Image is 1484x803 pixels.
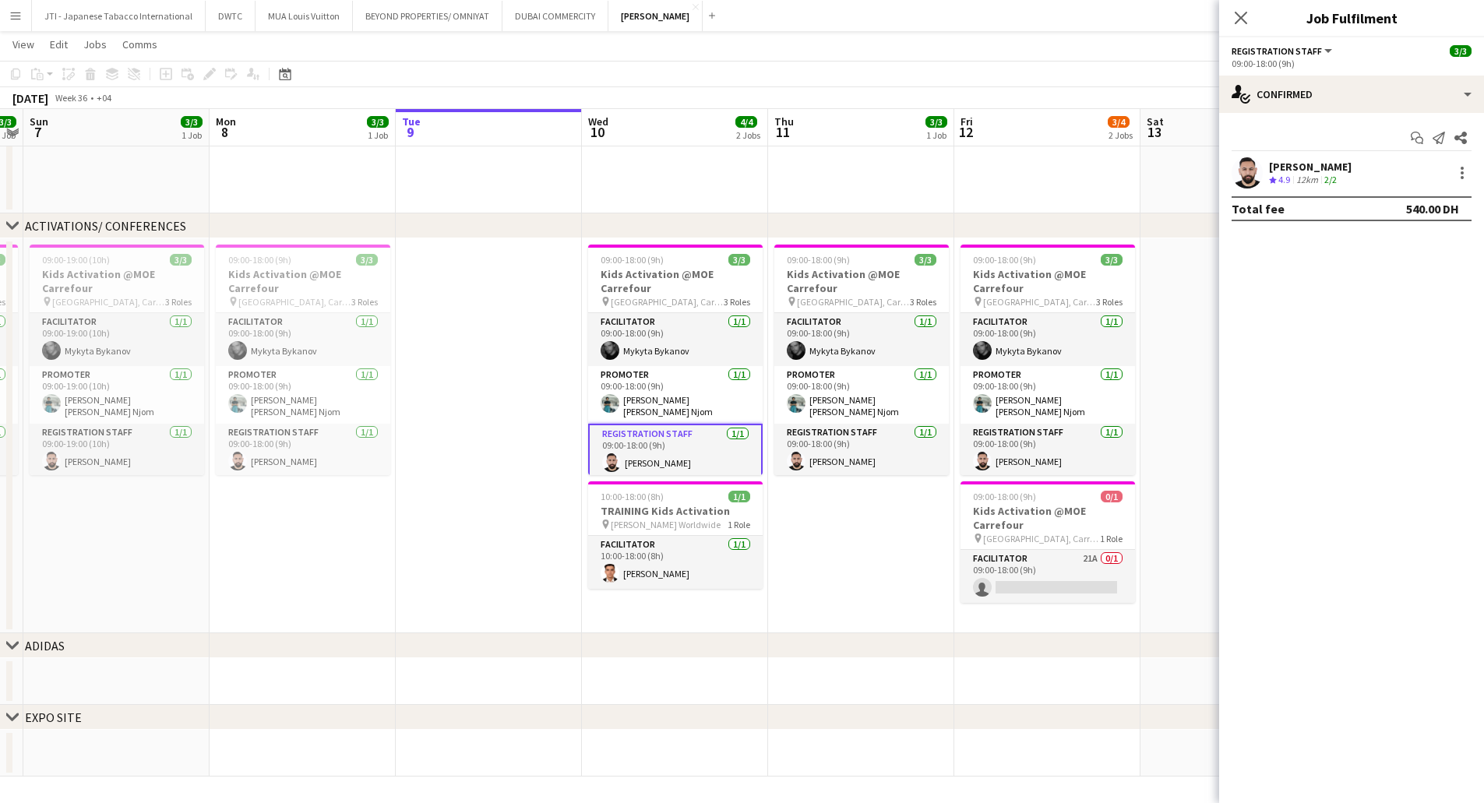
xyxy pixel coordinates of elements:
[216,267,390,295] h3: Kids Activation @MOE Carrefour
[116,34,164,55] a: Comms
[611,519,721,530] span: [PERSON_NAME] Worldwide
[961,504,1135,532] h3: Kids Activation @MOE Carrefour
[213,123,236,141] span: 8
[958,123,973,141] span: 12
[238,296,351,308] span: [GEOGRAPHIC_DATA], Carrefour
[588,114,608,129] span: Wed
[728,519,750,530] span: 1 Role
[774,267,949,295] h3: Kids Activation @MOE Carrefour
[1109,129,1133,141] div: 2 Jobs
[961,313,1135,366] app-card-role: Facilitator1/109:00-18:00 (9h)Mykyta Bykanov
[774,366,949,424] app-card-role: Promoter1/109:00-18:00 (9h)[PERSON_NAME] [PERSON_NAME] Njom
[97,92,111,104] div: +04
[611,296,724,308] span: [GEOGRAPHIC_DATA], Carrefour
[1232,45,1334,57] button: Registration Staff
[25,218,186,234] div: ACTIVATIONS/ CONFERENCES
[206,1,256,31] button: DWTC
[52,296,165,308] span: [GEOGRAPHIC_DATA], Carrefour
[774,245,949,475] app-job-card: 09:00-18:00 (9h)3/3Kids Activation @MOE Carrefour [GEOGRAPHIC_DATA], Carrefour3 RolesFacilitator1...
[601,254,664,266] span: 09:00-18:00 (9h)
[1269,160,1352,174] div: [PERSON_NAME]
[588,481,763,589] app-job-card: 10:00-18:00 (8h)1/1TRAINING Kids Activation [PERSON_NAME] Worldwide1 RoleFacilitator1/110:00-18:0...
[787,254,850,266] span: 09:00-18:00 (9h)
[925,116,947,128] span: 3/3
[1147,114,1164,129] span: Sat
[915,254,936,266] span: 3/3
[1232,45,1322,57] span: Registration Staff
[368,129,388,141] div: 1 Job
[122,37,157,51] span: Comms
[6,34,41,55] a: View
[44,34,74,55] a: Edit
[1232,201,1285,217] div: Total fee
[256,1,353,31] button: MUA Louis Vuitton
[961,550,1135,603] app-card-role: Facilitator21A0/109:00-18:00 (9h)
[1406,201,1459,217] div: 540.00 DH
[351,296,378,308] span: 3 Roles
[961,481,1135,603] app-job-card: 09:00-18:00 (9h)0/1Kids Activation @MOE Carrefour [GEOGRAPHIC_DATA], Carrefour1 RoleFacilitator21...
[973,254,1036,266] span: 09:00-18:00 (9h)
[165,296,192,308] span: 3 Roles
[30,267,204,295] h3: Kids Activation @MOE Carrefour
[1096,296,1123,308] span: 3 Roles
[356,254,378,266] span: 3/3
[772,123,794,141] span: 11
[588,267,763,295] h3: Kids Activation @MOE Carrefour
[797,296,910,308] span: [GEOGRAPHIC_DATA], Carrefour
[735,116,757,128] span: 4/4
[42,254,110,266] span: 09:00-19:00 (10h)
[27,123,48,141] span: 7
[961,366,1135,424] app-card-role: Promoter1/109:00-18:00 (9h)[PERSON_NAME] [PERSON_NAME] Njom
[77,34,113,55] a: Jobs
[586,123,608,141] span: 10
[961,245,1135,475] app-job-card: 09:00-18:00 (9h)3/3Kids Activation @MOE Carrefour [GEOGRAPHIC_DATA], Carrefour3 RolesFacilitator1...
[12,90,48,106] div: [DATE]
[170,254,192,266] span: 3/3
[216,114,236,129] span: Mon
[728,491,750,502] span: 1/1
[216,366,390,424] app-card-role: Promoter1/109:00-18:00 (9h)[PERSON_NAME] [PERSON_NAME] Njom
[30,424,204,477] app-card-role: Registration Staff1/109:00-19:00 (10h)[PERSON_NAME]
[1108,116,1130,128] span: 3/4
[588,245,763,475] app-job-card: 09:00-18:00 (9h)3/3Kids Activation @MOE Carrefour [GEOGRAPHIC_DATA], Carrefour3 RolesFacilitator1...
[30,366,204,424] app-card-role: Promoter1/109:00-19:00 (10h)[PERSON_NAME] [PERSON_NAME] Njom
[1450,45,1472,57] span: 3/3
[30,245,204,475] app-job-card: 09:00-19:00 (10h)3/3Kids Activation @MOE Carrefour [GEOGRAPHIC_DATA], Carrefour3 RolesFacilitator...
[961,267,1135,295] h3: Kids Activation @MOE Carrefour
[12,37,34,51] span: View
[1293,174,1321,187] div: 12km
[973,491,1036,502] span: 09:00-18:00 (9h)
[1219,8,1484,28] h3: Job Fulfilment
[228,254,291,266] span: 09:00-18:00 (9h)
[1100,533,1123,544] span: 1 Role
[588,366,763,424] app-card-role: Promoter1/109:00-18:00 (9h)[PERSON_NAME] [PERSON_NAME] Njom
[961,424,1135,477] app-card-role: Registration Staff1/109:00-18:00 (9h)[PERSON_NAME]
[983,533,1100,544] span: [GEOGRAPHIC_DATA], Carrefour
[1278,174,1290,185] span: 4.9
[1219,76,1484,113] div: Confirmed
[601,491,664,502] span: 10:00-18:00 (8h)
[588,313,763,366] app-card-role: Facilitator1/109:00-18:00 (9h)Mykyta Bykanov
[32,1,206,31] button: JTI - Japanese Tabacco International
[1144,123,1164,141] span: 13
[910,296,936,308] span: 3 Roles
[926,129,946,141] div: 1 Job
[774,313,949,366] app-card-role: Facilitator1/109:00-18:00 (9h)Mykyta Bykanov
[216,245,390,475] app-job-card: 09:00-18:00 (9h)3/3Kids Activation @MOE Carrefour [GEOGRAPHIC_DATA], Carrefour3 RolesFacilitator1...
[588,536,763,589] app-card-role: Facilitator1/110:00-18:00 (8h)[PERSON_NAME]
[25,710,82,725] div: EXPO SITE
[400,123,421,141] span: 9
[774,114,794,129] span: Thu
[402,114,421,129] span: Tue
[83,37,107,51] span: Jobs
[983,296,1096,308] span: [GEOGRAPHIC_DATA], Carrefour
[353,1,502,31] button: BEYOND PROPERTIES/ OMNIYAT
[588,504,763,518] h3: TRAINING Kids Activation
